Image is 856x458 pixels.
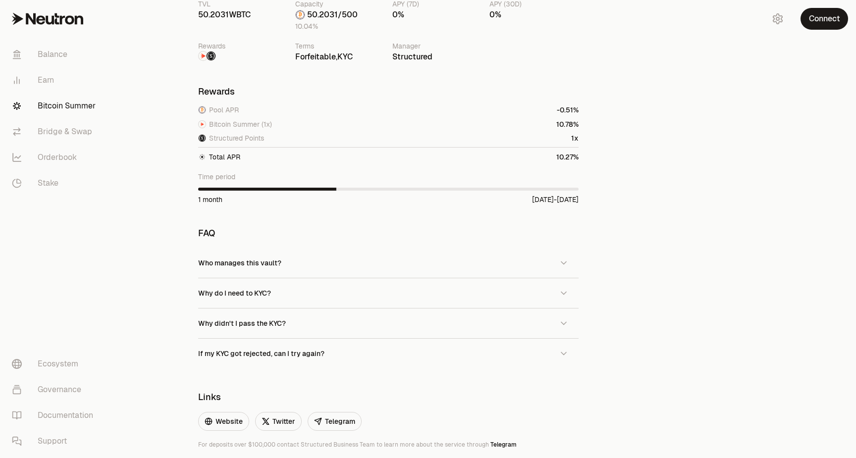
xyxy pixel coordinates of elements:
[198,441,579,449] p: For deposits over $100,000 contact Structured Business Team to learn more about the service through
[392,51,481,63] div: Structured
[199,51,208,60] img: NTRN
[209,105,239,115] span: Pool APR
[198,349,324,358] span: If my KYC got rejected, can I try again?
[4,93,107,119] a: Bitcoin Summer
[198,412,249,431] a: Website
[198,172,579,182] div: Time period
[295,41,384,51] div: Terms
[4,377,107,403] a: Governance
[198,289,271,298] span: Why do I need to KYC?
[392,9,481,21] div: 0%
[295,51,353,62] span: ,
[199,121,206,128] img: NTRN
[199,135,206,142] img: Structured Points
[198,308,579,338] button: Why didn't I pass the KYC?
[198,339,579,368] button: If my KYC got rejected, can I try again?
[296,10,305,19] img: WBTC Logo
[209,152,240,162] span: Total APR
[4,428,107,454] a: Support
[209,133,264,143] span: Structured Points
[571,133,579,143] div: 1x
[489,9,579,21] div: 0%
[4,170,107,196] a: Stake
[198,258,281,267] span: Who manages this vault?
[199,106,206,113] img: WBTC Logo
[198,319,286,328] span: Why didn't I pass the KYC?
[198,41,287,51] div: Rewards
[198,392,579,402] h3: Links
[308,412,362,431] a: Telegram
[198,195,222,204] div: 1 month
[4,119,107,145] a: Bridge & Swap
[198,248,579,278] button: Who manages this vault?
[209,119,272,129] span: Bitcoin Summer (1x)
[4,145,107,170] a: Orderbook
[801,8,848,30] button: Connect
[4,351,107,377] a: Ecosystem
[295,51,336,63] button: Forfeitable
[255,412,302,431] a: Twitter
[207,51,215,60] img: Structured Points
[4,42,107,67] a: Balance
[4,403,107,428] a: Documentation
[392,41,481,51] div: Manager
[198,278,579,308] button: Why do I need to KYC?
[4,67,107,93] a: Earn
[198,228,579,238] h3: FAQ
[198,87,579,97] h3: Rewards
[337,51,353,63] button: KYC
[490,441,517,449] a: Telegram
[532,195,579,204] div: [DATE] - [DATE]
